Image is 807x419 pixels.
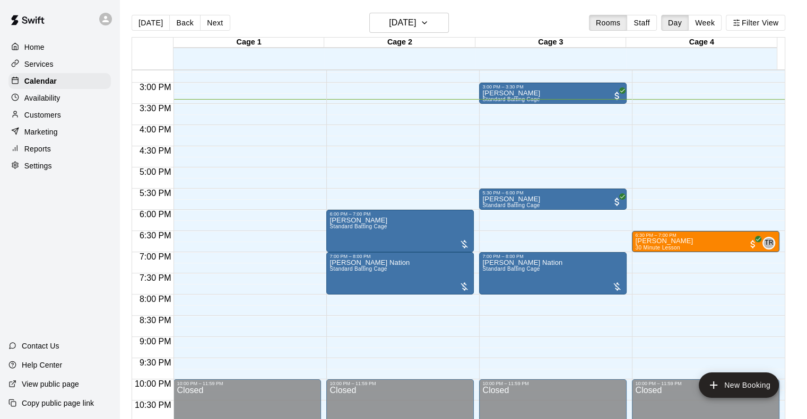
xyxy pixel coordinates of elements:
[137,104,174,113] span: 3:30 PM
[479,252,627,295] div: 7:00 PM – 8:00 PM: Standard Batting Cage
[24,42,45,52] p: Home
[632,231,779,252] div: 6:30 PM – 7:00 PM: 30 Minute Lesson
[688,15,722,31] button: Week
[627,15,657,31] button: Staff
[137,252,174,261] span: 7:00 PM
[389,15,416,30] h6: [DATE]
[369,13,449,33] button: [DATE]
[8,124,111,140] a: Marketing
[635,233,776,238] div: 6:30 PM – 7:00 PM
[482,381,623,386] div: 10:00 PM – 11:59 PM
[173,38,324,48] div: Cage 1
[479,189,627,210] div: 5:30 PM – 6:00 PM: Standard Batting Cage
[24,127,58,137] p: Marketing
[329,224,387,229] span: Standard Batting Cage
[635,381,776,386] div: 10:00 PM – 11:59 PM
[699,372,779,398] button: add
[169,15,201,31] button: Back
[24,110,61,120] p: Customers
[767,237,775,249] span: Tom Reusch
[479,83,627,104] div: 3:00 PM – 3:30 PM: Standard Batting Cage
[635,245,680,251] span: 30 Minute Lesson
[132,400,173,409] span: 10:30 PM
[612,197,622,207] span: All customers have paid
[137,83,174,92] span: 3:00 PM
[137,189,174,198] span: 5:30 PM
[137,358,174,367] span: 9:30 PM
[329,266,387,272] span: Standard Batting Cage
[22,360,62,370] p: Help Center
[8,141,111,157] a: Reports
[8,107,111,123] a: Customers
[626,38,777,48] div: Cage 4
[329,211,471,217] div: 6:00 PM – 7:00 PM
[137,231,174,240] span: 6:30 PM
[8,56,111,72] a: Services
[8,73,111,89] a: Calendar
[22,341,59,351] p: Contact Us
[482,266,540,272] span: Standard Batting Cage
[329,254,471,259] div: 7:00 PM – 8:00 PM
[22,398,94,408] p: Copy public page link
[482,84,623,90] div: 3:00 PM – 3:30 PM
[589,15,627,31] button: Rooms
[137,146,174,155] span: 4:30 PM
[482,190,623,195] div: 5:30 PM – 6:00 PM
[137,295,174,304] span: 8:00 PM
[762,237,775,249] div: Tom Reusch
[8,158,111,174] a: Settings
[482,202,540,208] span: Standard Batting Cage
[137,167,174,176] span: 5:00 PM
[137,273,174,282] span: 7:30 PM
[661,15,689,31] button: Day
[200,15,230,31] button: Next
[482,96,540,102] span: Standard Batting Cage
[132,379,173,388] span: 10:00 PM
[137,316,174,325] span: 8:30 PM
[22,379,79,389] p: View public page
[132,15,170,31] button: [DATE]
[748,239,758,249] span: All customers have paid
[726,15,785,31] button: Filter View
[8,90,111,106] a: Availability
[765,238,774,248] span: TR
[329,381,471,386] div: 10:00 PM – 11:59 PM
[475,38,626,48] div: Cage 3
[324,38,475,48] div: Cage 2
[177,381,318,386] div: 10:00 PM – 11:59 PM
[326,252,474,295] div: 7:00 PM – 8:00 PM: Standard Batting Cage
[24,144,51,154] p: Reports
[137,210,174,219] span: 6:00 PM
[24,93,60,103] p: Availability
[8,39,111,55] a: Home
[137,125,174,134] span: 4:00 PM
[24,161,52,171] p: Settings
[612,91,622,101] span: All customers have paid
[24,59,54,69] p: Services
[24,76,57,86] p: Calendar
[482,254,623,259] div: 7:00 PM – 8:00 PM
[137,337,174,346] span: 9:00 PM
[326,210,474,252] div: 6:00 PM – 7:00 PM: Standard Batting Cage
